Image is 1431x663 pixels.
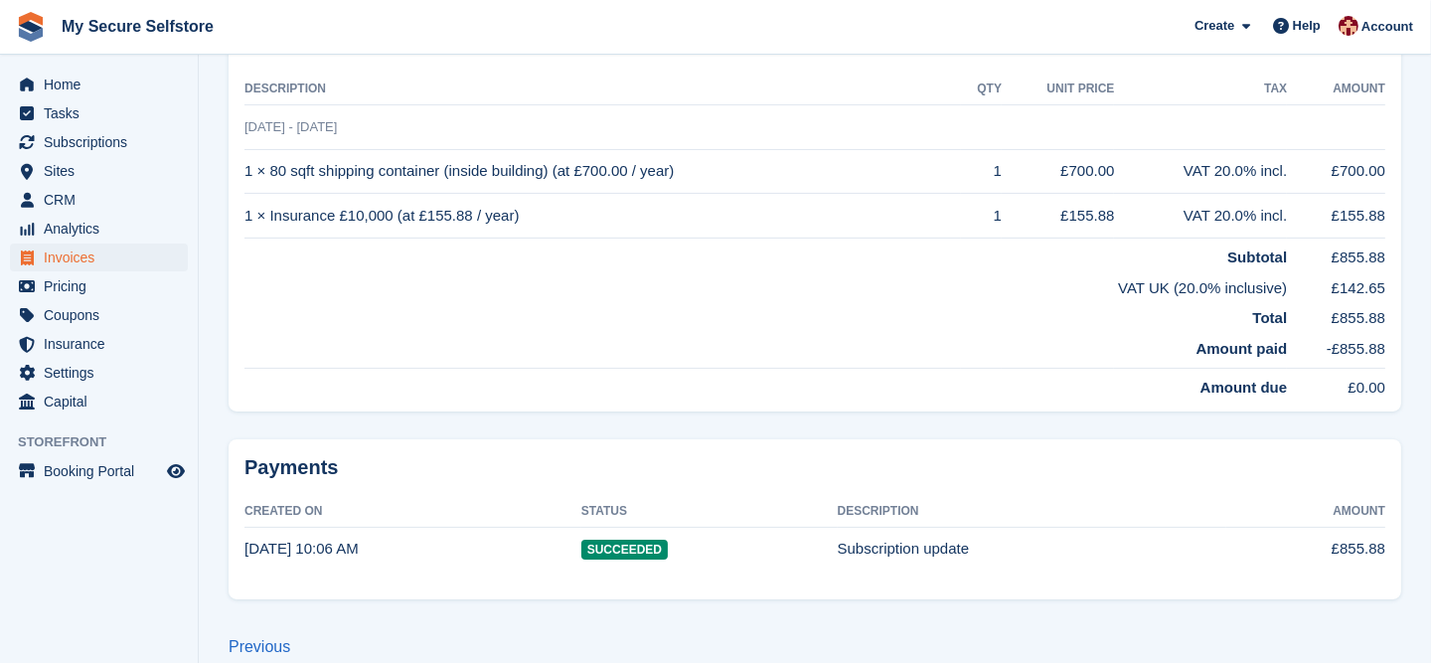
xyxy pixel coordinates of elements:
td: £855.88 [1226,527,1385,571]
img: stora-icon-8386f47178a22dfd0bd8f6a31ec36ba5ce8667c1dd55bd0f319d3a0aa187defe.svg [16,12,46,42]
span: Succeeded [581,540,668,560]
a: menu [10,244,188,271]
td: VAT UK (20.0% inclusive) [244,269,1287,300]
a: My Secure Selfstore [54,10,222,43]
span: Pricing [44,272,163,300]
th: Created On [244,496,581,528]
span: Invoices [44,244,163,271]
span: CRM [44,186,163,214]
strong: Total [1253,309,1288,326]
td: 1 [961,194,1002,239]
a: menu [10,215,188,243]
td: £155.88 [1287,194,1385,239]
span: Subscriptions [44,128,163,156]
h2: Payments [244,455,1385,480]
span: [DATE] - [DATE] [244,119,337,134]
span: Capital [44,388,163,415]
span: Sites [44,157,163,185]
span: Coupons [44,301,163,329]
td: 1 [961,149,1002,194]
td: £155.88 [1002,194,1114,239]
a: menu [10,330,188,358]
td: £855.88 [1287,299,1385,330]
img: Laura Oldroyd [1339,16,1358,36]
div: VAT 20.0% incl. [1114,160,1287,183]
a: menu [10,457,188,485]
a: Previous [229,638,290,655]
span: Analytics [44,215,163,243]
span: Account [1361,17,1413,37]
a: menu [10,186,188,214]
a: menu [10,157,188,185]
td: -£855.88 [1287,330,1385,369]
td: £142.65 [1287,269,1385,300]
td: 1 × Insurance £10,000 (at £155.88 / year) [244,194,961,239]
th: Unit Price [1002,74,1114,105]
strong: Amount paid [1196,340,1288,357]
a: menu [10,272,188,300]
th: Tax [1114,74,1287,105]
a: menu [10,99,188,127]
td: £0.00 [1287,369,1385,400]
td: £700.00 [1002,149,1114,194]
span: Insurance [44,330,163,358]
span: Tasks [44,99,163,127]
span: Booking Portal [44,457,163,485]
a: Preview store [164,459,188,483]
a: menu [10,301,188,329]
time: 2025-05-09 09:06:38 UTC [244,540,359,557]
th: Description [244,74,961,105]
a: menu [10,71,188,98]
strong: Subtotal [1227,249,1287,265]
div: VAT 20.0% incl. [1114,205,1287,228]
span: Storefront [18,432,198,452]
a: menu [10,128,188,156]
span: Help [1293,16,1321,36]
th: Amount [1287,74,1385,105]
th: Status [581,496,838,528]
td: Subscription update [838,527,1226,571]
th: QTY [961,74,1002,105]
span: Home [44,71,163,98]
td: £855.88 [1287,239,1385,269]
a: menu [10,359,188,387]
span: Settings [44,359,163,387]
th: Amount [1226,496,1385,528]
strong: Amount due [1200,379,1288,396]
td: £700.00 [1287,149,1385,194]
a: menu [10,388,188,415]
td: 1 × 80 sqft shipping container (inside building) (at £700.00 / year) [244,149,961,194]
th: Description [838,496,1226,528]
span: Create [1194,16,1234,36]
